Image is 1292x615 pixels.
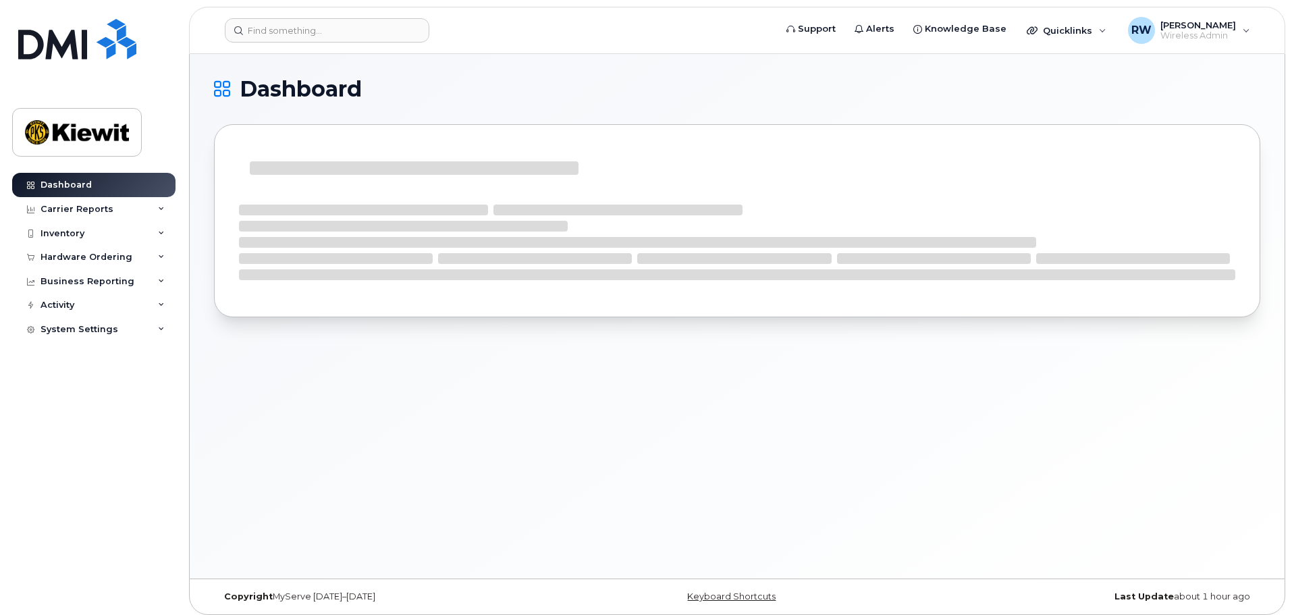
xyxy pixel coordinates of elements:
[214,591,563,602] div: MyServe [DATE]–[DATE]
[224,591,273,601] strong: Copyright
[687,591,776,601] a: Keyboard Shortcuts
[1114,591,1174,601] strong: Last Update
[240,79,362,99] span: Dashboard
[911,591,1260,602] div: about 1 hour ago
